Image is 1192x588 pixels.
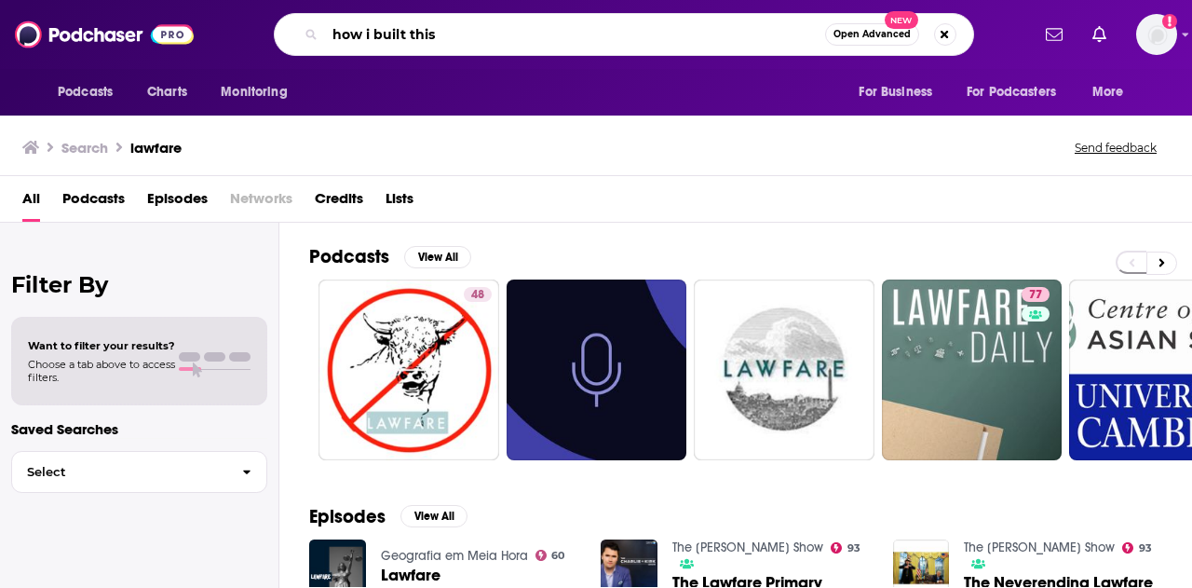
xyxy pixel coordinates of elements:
button: open menu [955,75,1083,110]
a: 77 [882,280,1063,460]
a: 48 [318,280,499,460]
a: Episodes [147,184,208,222]
a: Lists [386,184,413,222]
span: For Podcasters [967,79,1056,105]
span: Logged in as megcassidy [1136,14,1177,55]
button: Select [11,451,267,493]
img: User Profile [1136,14,1177,55]
span: Networks [230,184,292,222]
span: For Business [859,79,932,105]
a: All [22,184,40,222]
a: 48 [464,287,492,302]
button: Send feedback [1069,140,1162,156]
h2: Episodes [309,505,386,528]
span: Open Advanced [833,30,911,39]
span: More [1092,79,1124,105]
span: Want to filter your results? [28,339,175,352]
span: Choose a tab above to access filters. [28,358,175,384]
span: 60 [551,552,564,560]
span: Select [12,466,227,478]
a: 93 [1122,542,1152,554]
a: Lawfare [381,567,440,583]
a: PodcastsView All [309,245,471,268]
a: Geografia em Meia Hora [381,548,528,564]
span: Podcasts [58,79,113,105]
a: The Charlie Kirk Show [964,540,1115,555]
svg: Add a profile image [1162,14,1177,29]
h3: Search [61,139,108,157]
p: Saved Searches [11,420,267,438]
span: New [885,11,918,29]
span: 48 [471,286,484,305]
span: Charts [147,79,187,105]
span: 93 [1139,544,1152,553]
div: Search podcasts, credits, & more... [274,13,974,56]
img: Podchaser - Follow, Share and Rate Podcasts [15,17,194,52]
span: 93 [847,544,860,553]
a: The Charlie Kirk Show [672,540,823,555]
h2: Filter By [11,271,267,298]
button: open menu [208,75,311,110]
a: Podcasts [62,184,125,222]
button: open menu [45,75,137,110]
a: Show notifications dropdown [1038,19,1070,50]
a: Charts [135,75,198,110]
button: View All [400,505,467,527]
a: 60 [535,550,565,561]
h2: Podcasts [309,245,389,268]
span: Monitoring [221,79,287,105]
a: EpisodesView All [309,505,467,528]
a: 93 [831,542,860,554]
a: Credits [315,184,363,222]
h3: lawfare [130,139,182,157]
button: open menu [1079,75,1147,110]
input: Search podcasts, credits, & more... [325,20,825,49]
a: 77 [1022,287,1050,302]
span: 77 [1029,286,1042,305]
button: Open AdvancedNew [825,23,919,46]
a: Show notifications dropdown [1085,19,1114,50]
button: Show profile menu [1136,14,1177,55]
button: View All [404,246,471,268]
button: open menu [846,75,955,110]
